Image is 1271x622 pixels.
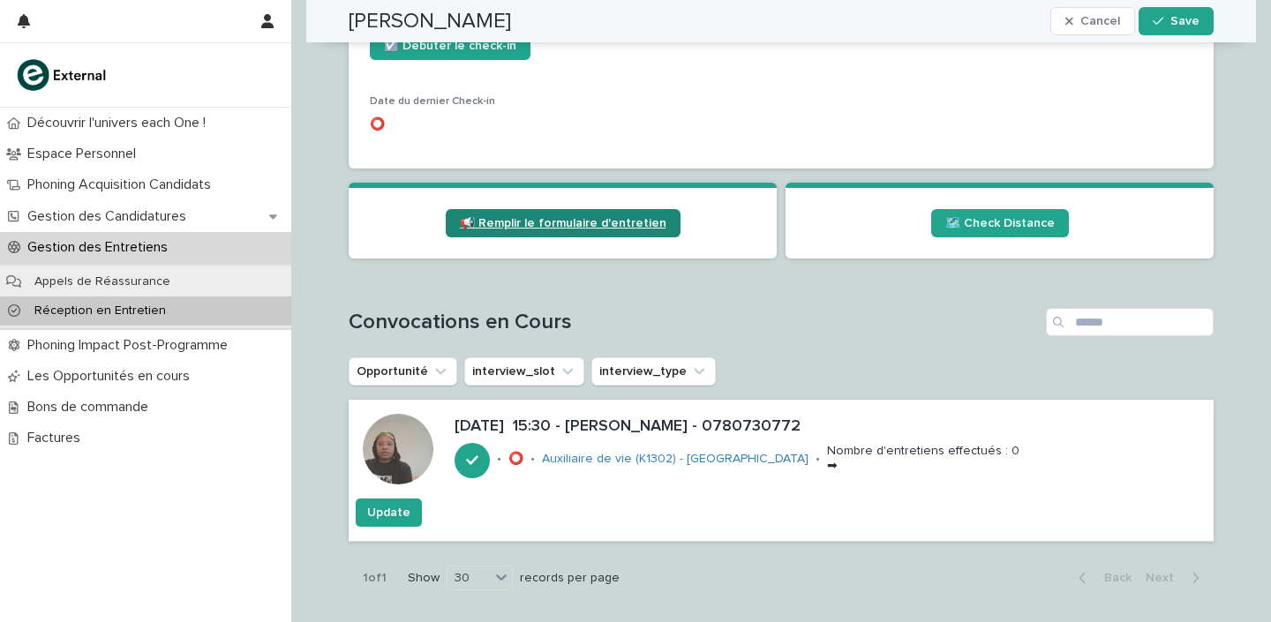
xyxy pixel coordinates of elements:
p: Réception en Entretien [20,304,180,318]
p: Découvrir l'univers each One ! [20,115,220,131]
button: interview_slot [464,357,584,386]
span: Update [367,504,410,521]
p: Gestion des Entretiens [20,239,182,256]
a: [DATE] 15:30 - [PERSON_NAME] - 0780730772•⭕•Auxiliaire de vie (K1302) - [GEOGRAPHIC_DATA] •Nombre... [349,400,1214,542]
p: Gestion des Candidatures [20,208,200,225]
button: Back [1064,570,1139,586]
p: Phoning Acquisition Candidats [20,176,225,193]
span: Date du dernier Check-in [370,96,495,107]
div: 30 [447,569,490,588]
span: 📢 Remplir le formulaire d'entretien [460,217,666,229]
a: ☑️ Débuter le check-in [370,32,530,60]
button: Next [1139,570,1214,586]
a: Auxiliaire de vie (K1302) - [GEOGRAPHIC_DATA] [542,452,808,467]
button: interview_type [591,357,716,386]
h1: Convocations en Cours [349,310,1039,335]
p: ⭕ [508,452,523,467]
p: Show [408,571,440,586]
button: Opportunité [349,357,457,386]
span: 🗺️ Check Distance [945,217,1055,229]
p: [DATE] 15:30 - [PERSON_NAME] - 0780730772 [455,417,1207,437]
span: ☑️ Débuter le check-in [384,40,516,52]
h2: [PERSON_NAME] [349,9,511,34]
p: Nombre d'entretiens effectués : 0 ➡ [827,444,1019,474]
p: • [816,452,820,467]
button: Save [1139,7,1214,35]
p: Espace Personnel [20,146,150,162]
span: Save [1170,15,1200,27]
span: Back [1094,572,1132,584]
p: Phoning Impact Post-Programme [20,337,242,354]
button: Cancel [1050,7,1135,35]
a: 🗺️ Check Distance [931,209,1069,237]
a: 📢 Remplir le formulaire d'entretien [446,209,681,237]
p: • [530,452,535,467]
img: bc51vvfgR2QLHU84CWIQ [14,57,111,93]
button: Update [356,498,422,527]
p: Les Opportunités en cours [20,368,204,385]
p: records per page [520,571,620,586]
p: • [497,452,501,467]
span: Next [1146,572,1185,584]
span: Cancel [1080,15,1120,27]
p: 1 of 1 [349,557,401,600]
input: Search [1046,308,1214,336]
p: Factures [20,430,94,446]
p: Appels de Réassurance [20,274,184,289]
p: ⭕ [370,116,1192,134]
p: Bons de commande [20,399,162,416]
